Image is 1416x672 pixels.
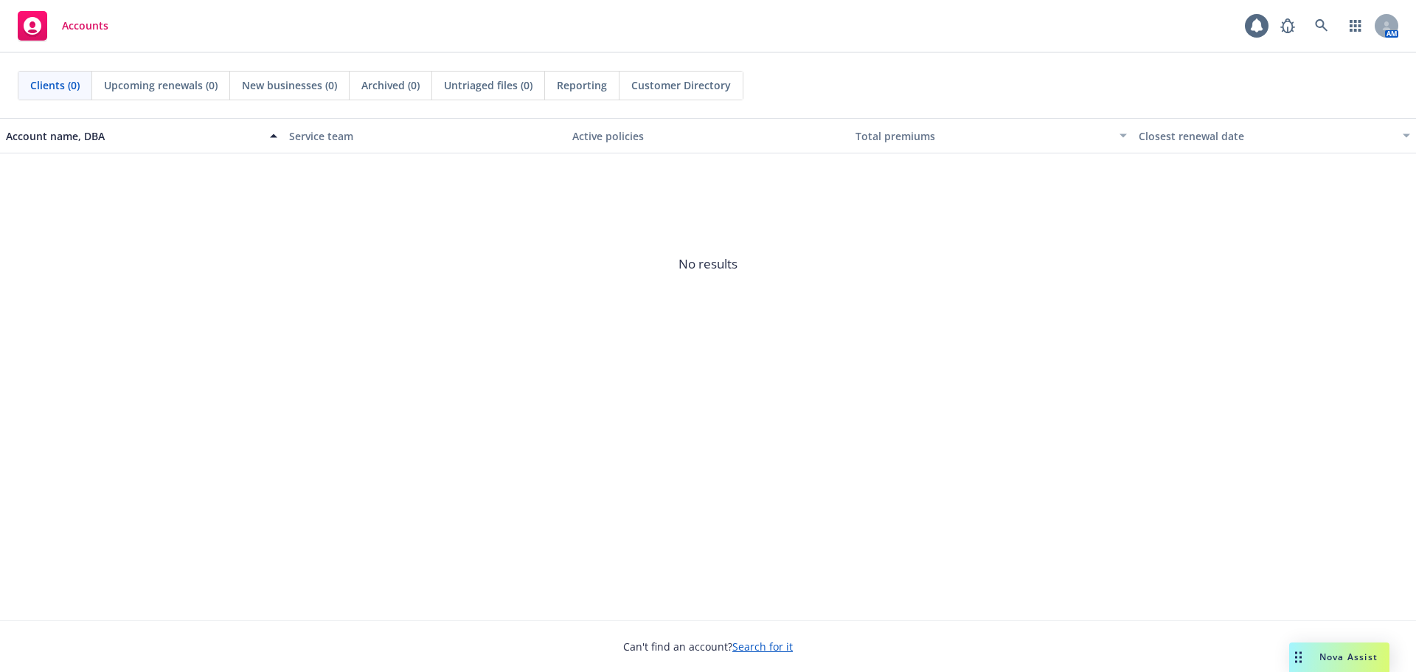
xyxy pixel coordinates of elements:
span: Archived (0) [361,77,420,93]
div: Active policies [572,128,844,144]
span: Untriaged files (0) [444,77,532,93]
div: Account name, DBA [6,128,261,144]
div: Closest renewal date [1139,128,1394,144]
span: Nova Assist [1319,651,1378,663]
span: Accounts [62,20,108,32]
span: Upcoming renewals (0) [104,77,218,93]
div: Drag to move [1289,642,1308,672]
span: Customer Directory [631,77,731,93]
span: Reporting [557,77,607,93]
a: Search [1307,11,1336,41]
button: Active policies [566,118,850,153]
a: Search for it [732,640,793,654]
button: Service team [283,118,566,153]
span: Clients (0) [30,77,80,93]
div: Total premiums [855,128,1111,144]
span: New businesses (0) [242,77,337,93]
button: Nova Assist [1289,642,1389,672]
a: Accounts [12,5,114,46]
span: Can't find an account? [623,639,793,654]
a: Switch app [1341,11,1370,41]
div: Service team [289,128,560,144]
button: Closest renewal date [1133,118,1416,153]
a: Report a Bug [1273,11,1302,41]
button: Total premiums [850,118,1133,153]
